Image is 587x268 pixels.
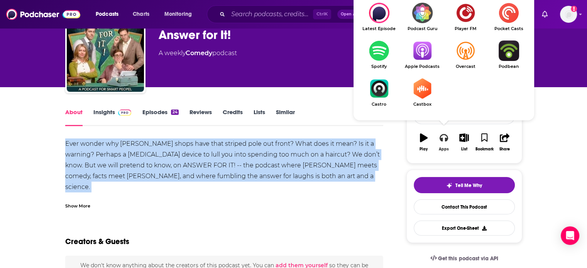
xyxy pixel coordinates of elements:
[90,8,129,20] button: open menu
[118,110,132,116] img: Podchaser Pro
[164,9,192,20] span: Monitoring
[414,221,515,236] button: Export One-Sheet
[487,26,530,31] span: Pocket Casts
[560,6,577,23] span: Logged in as NickG
[401,102,444,107] span: Castbox
[461,147,467,152] div: List
[444,3,487,31] a: Player FMPlayer FM
[561,226,579,245] div: Open Intercom Messenger
[414,177,515,193] button: tell me why sparkleTell Me Why
[96,9,118,20] span: Podcasts
[455,182,482,189] span: Tell Me Why
[444,26,487,31] span: Player FM
[401,3,444,31] a: Podcast GuruPodcast Guru
[357,3,401,31] div: Answer for It! on Latest Episode
[337,10,376,19] button: Open AdvancedNew
[444,64,487,69] span: Overcast
[171,110,178,115] div: 24
[65,237,129,246] h2: Creators & Guests
[446,182,452,189] img: tell me why sparkle
[401,78,444,107] a: CastboxCastbox
[539,8,551,21] a: Show notifications dropdown
[357,78,401,107] a: CastroCastro
[571,6,577,12] svg: Add a profile image
[142,108,178,126] a: Episodes24
[228,8,313,20] input: Search podcasts, credits, & more...
[454,128,474,156] button: List
[401,64,444,69] span: Apple Podcasts
[254,108,265,126] a: Lists
[401,40,444,69] a: Apple PodcastsApple Podcasts
[494,128,514,156] button: Share
[357,102,401,107] span: Castro
[499,147,510,152] div: Share
[560,6,577,23] img: User Profile
[223,108,243,126] a: Credits
[357,64,401,69] span: Spotify
[214,5,390,23] div: Search podcasts, credits, & more...
[159,49,237,58] div: A weekly podcast
[438,255,498,262] span: Get this podcast via API
[341,12,373,16] span: Open Advanced
[475,147,493,152] div: Bookmark
[186,49,212,57] a: Comedy
[6,7,80,22] img: Podchaser - Follow, Share and Rate Podcasts
[444,40,487,69] a: OvercastOvercast
[487,40,530,69] a: PodbeanPodbean
[276,108,295,126] a: Similar
[128,8,154,20] a: Charts
[434,128,454,156] button: Apps
[420,147,428,152] div: Play
[357,40,401,69] a: SpotifySpotify
[65,108,83,126] a: About
[474,128,494,156] button: Bookmark
[487,64,530,69] span: Podbean
[67,15,144,92] img: Answer for It!
[189,108,212,126] a: Reviews
[424,249,504,268] a: Get this podcast via API
[93,108,132,126] a: InsightsPodchaser Pro
[159,8,202,20] button: open menu
[560,6,577,23] button: Show profile menu
[414,128,434,156] button: Play
[414,199,515,214] a: Contact This Podcast
[133,9,149,20] span: Charts
[357,26,401,31] span: Latest Episode
[401,26,444,31] span: Podcast Guru
[487,3,530,31] a: Pocket CastsPocket Casts
[439,147,449,152] div: Apps
[313,9,331,19] span: Ctrl K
